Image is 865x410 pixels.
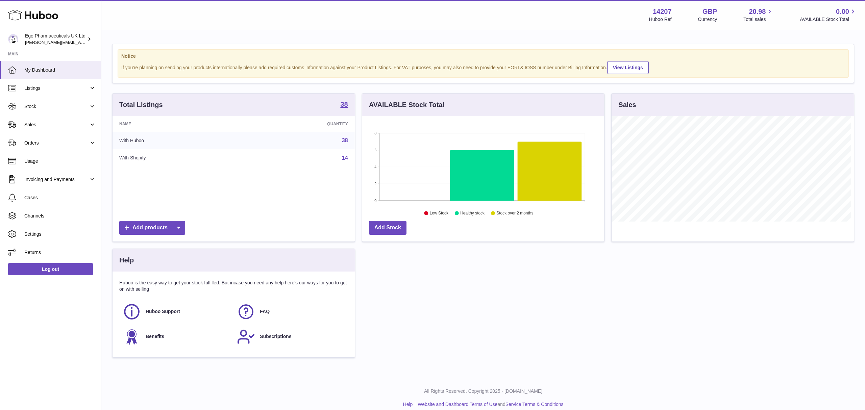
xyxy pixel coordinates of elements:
[800,16,857,23] span: AVAILABLE Stock Total
[374,182,376,186] text: 2
[460,211,485,216] text: Healthy stock
[123,328,230,346] a: Benefits
[24,85,89,92] span: Listings
[418,402,497,407] a: Website and Dashboard Terms of Use
[119,256,134,265] h3: Help
[146,333,164,340] span: Benefits
[24,249,96,256] span: Returns
[237,303,344,321] a: FAQ
[24,195,96,201] span: Cases
[121,60,845,74] div: If you're planning on sending your products internationally please add required customs informati...
[24,103,89,110] span: Stock
[243,116,354,132] th: Quantity
[342,137,348,143] a: 38
[698,16,717,23] div: Currency
[146,308,180,315] span: Huboo Support
[836,7,849,16] span: 0.00
[113,116,243,132] th: Name
[119,280,348,292] p: Huboo is the easy way to get your stock fulfilled. But incase you need any help here's our ways f...
[374,148,376,152] text: 6
[24,140,89,146] span: Orders
[653,7,672,16] strong: 14207
[237,328,344,346] a: Subscriptions
[24,213,96,219] span: Channels
[8,263,93,275] a: Log out
[24,176,89,183] span: Invoicing and Payments
[25,40,172,45] span: [PERSON_NAME][EMAIL_ADDRESS][PERSON_NAME][DOMAIN_NAME]
[119,221,185,235] a: Add products
[123,303,230,321] a: Huboo Support
[649,16,672,23] div: Huboo Ref
[8,34,18,44] img: Tihomir.simeonov@egopharm.com
[107,388,860,394] p: All Rights Reserved. Copyright 2025 - [DOMAIN_NAME]
[403,402,413,407] a: Help
[369,100,444,109] h3: AVAILABLE Stock Total
[340,101,348,109] a: 38
[702,7,717,16] strong: GBP
[430,211,449,216] text: Low Stock
[260,308,270,315] span: FAQ
[113,132,243,149] td: With Huboo
[340,101,348,108] strong: 38
[24,231,96,237] span: Settings
[119,100,163,109] h3: Total Listings
[496,211,533,216] text: Stock over 2 months
[505,402,564,407] a: Service Terms & Conditions
[743,7,773,23] a: 20.98 Total sales
[25,33,86,46] div: Ego Pharmaceuticals UK Ltd
[800,7,857,23] a: 0.00 AVAILABLE Stock Total
[260,333,291,340] span: Subscriptions
[607,61,649,74] a: View Listings
[374,165,376,169] text: 4
[342,155,348,161] a: 14
[618,100,636,109] h3: Sales
[415,401,563,408] li: and
[121,53,845,59] strong: Notice
[369,221,406,235] a: Add Stock
[24,122,89,128] span: Sales
[24,158,96,164] span: Usage
[374,199,376,203] text: 0
[24,67,96,73] span: My Dashboard
[743,16,773,23] span: Total sales
[749,7,766,16] span: 20.98
[374,131,376,135] text: 8
[113,149,243,167] td: With Shopify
